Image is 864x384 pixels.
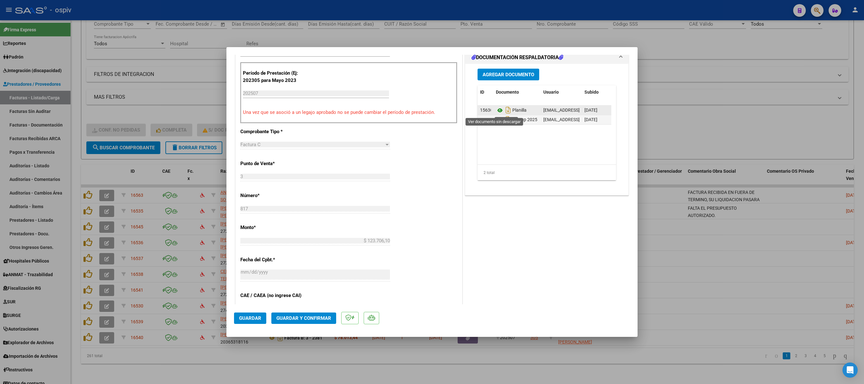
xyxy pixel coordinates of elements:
button: Agregar Documento [478,69,539,80]
p: CAE / CAEA (no ingrese CAI) [240,292,305,299]
p: Punto de Venta [240,160,305,167]
p: Fecha del Cpbt. [240,256,305,263]
button: Guardar y Confirmar [271,313,336,324]
div: 2 total [478,165,616,181]
span: Usuario [543,90,559,95]
span: Guardar y Confirmar [276,315,331,321]
p: Una vez que se asoció a un legajo aprobado no se puede cambiar el período de prestación. [243,109,455,116]
i: Descargar documento [504,115,512,125]
span: [DATE] [584,108,597,113]
span: 15631 [480,117,493,122]
span: Guardar [239,315,261,321]
span: Planilla [496,108,527,113]
p: Comprobante Tipo * [240,128,305,135]
span: [DATE] [584,117,597,122]
p: Monto [240,224,305,231]
span: Documento [496,90,519,95]
datatable-header-cell: Documento [493,85,541,99]
mat-expansion-panel-header: DOCUMENTACIÓN RESPALDATORIA [465,51,628,64]
div: Open Intercom Messenger [842,362,858,378]
span: Subido [584,90,599,95]
p: Período de Prestación (Ej: 202305 para Mayo 2023 [243,70,306,84]
h1: DOCUMENTACIÓN RESPALDATORIA [472,54,563,61]
span: Agregar Documento [483,72,534,77]
span: 15630 [480,108,493,113]
p: Número [240,192,305,199]
div: DOCUMENTACIÓN RESPALDATORIA [465,64,628,195]
datatable-header-cell: Subido [582,85,614,99]
datatable-header-cell: ID [478,85,493,99]
span: [EMAIL_ADDRESS][DOMAIN_NAME] - [PERSON_NAME] [543,117,651,122]
span: Factura C [240,142,261,147]
button: Guardar [234,313,266,324]
span: [EMAIL_ADDRESS][DOMAIN_NAME] - [PERSON_NAME] [543,108,651,113]
span: ID [480,90,484,95]
i: Descargar documento [504,105,512,115]
span: Presup 2025 [496,117,537,122]
datatable-header-cell: Usuario [541,85,582,99]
